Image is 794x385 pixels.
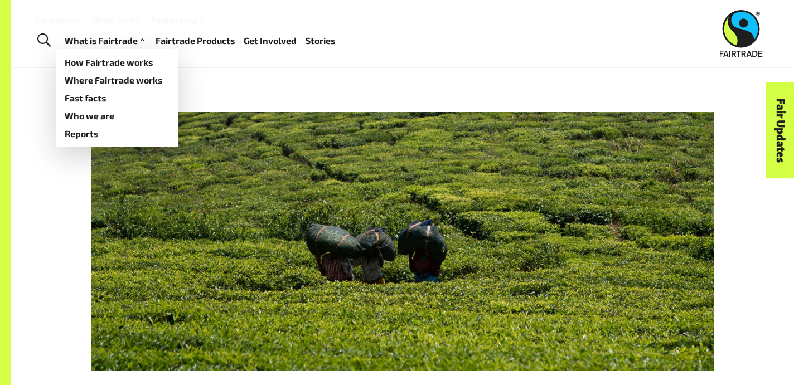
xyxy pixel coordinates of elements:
a: Fast facts [56,89,178,107]
a: Get Involved [244,33,297,49]
a: Media Centre [93,15,141,25]
a: Who we are [56,107,178,125]
a: Reports [56,125,178,143]
a: Stories [306,33,335,49]
a: What is Fairtrade [65,33,147,49]
a: For business [36,15,81,25]
a: Partners Log In [152,15,206,25]
a: Where Fairtrade works [56,71,178,89]
img: Fairtrade Australia New Zealand logo [720,10,763,57]
a: Fairtrade Products [156,33,235,49]
a: How Fairtrade works [56,53,178,71]
a: Toggle Search [30,27,57,55]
